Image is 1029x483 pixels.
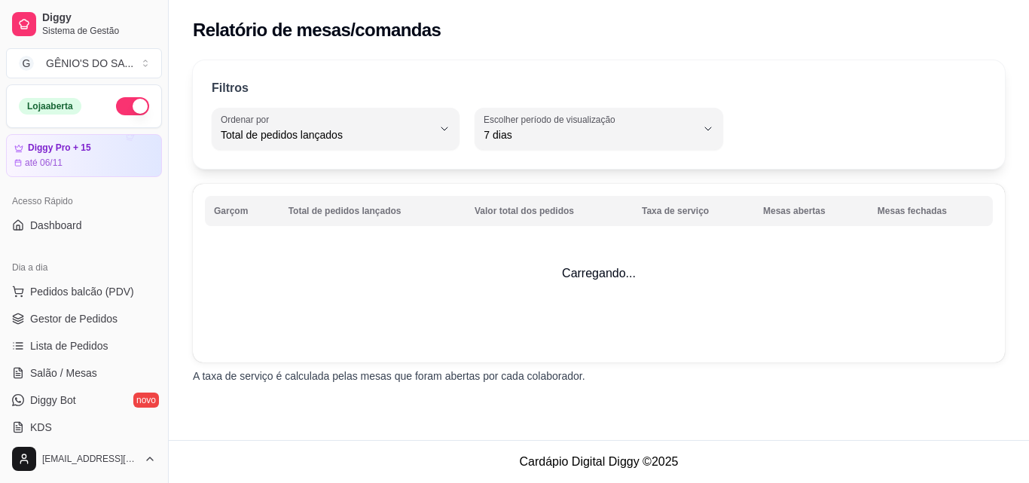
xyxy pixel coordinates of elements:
[484,113,620,126] label: Escolher período de visualização
[221,113,274,126] label: Ordenar por
[484,127,695,142] span: 7 dias
[6,189,162,213] div: Acesso Rápido
[6,388,162,412] a: Diggy Botnovo
[30,338,108,353] span: Lista de Pedidos
[46,56,133,71] div: GÊNIO'S DO SA ...
[30,311,118,326] span: Gestor de Pedidos
[6,134,162,177] a: Diggy Pro + 15até 06/11
[221,127,432,142] span: Total de pedidos lançados
[475,108,722,150] button: Escolher período de visualização7 dias
[28,142,91,154] article: Diggy Pro + 15
[42,11,156,25] span: Diggy
[25,157,63,169] article: até 06/11
[6,415,162,439] a: KDS
[6,307,162,331] a: Gestor de Pedidos
[6,361,162,385] a: Salão / Mesas
[116,97,149,115] button: Alterar Status
[30,420,52,435] span: KDS
[6,441,162,477] button: [EMAIL_ADDRESS][DOMAIN_NAME]
[30,284,134,299] span: Pedidos balcão (PDV)
[6,213,162,237] a: Dashboard
[193,18,441,42] h2: Relatório de mesas/comandas
[42,453,138,465] span: [EMAIL_ADDRESS][DOMAIN_NAME]
[6,280,162,304] button: Pedidos balcão (PDV)
[19,98,81,115] div: Loja aberta
[193,368,1005,384] p: A taxa de serviço é calculada pelas mesas que foram abertas por cada colaborador.
[6,334,162,358] a: Lista de Pedidos
[6,255,162,280] div: Dia a dia
[30,365,97,381] span: Salão / Mesas
[19,56,34,71] span: G
[6,48,162,78] button: Select a team
[30,218,82,233] span: Dashboard
[193,184,1005,362] td: Carregando...
[212,108,460,150] button: Ordenar porTotal de pedidos lançados
[30,393,76,408] span: Diggy Bot
[42,25,156,37] span: Sistema de Gestão
[169,440,1029,483] footer: Cardápio Digital Diggy © 2025
[212,79,249,97] p: Filtros
[6,6,162,42] a: DiggySistema de Gestão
